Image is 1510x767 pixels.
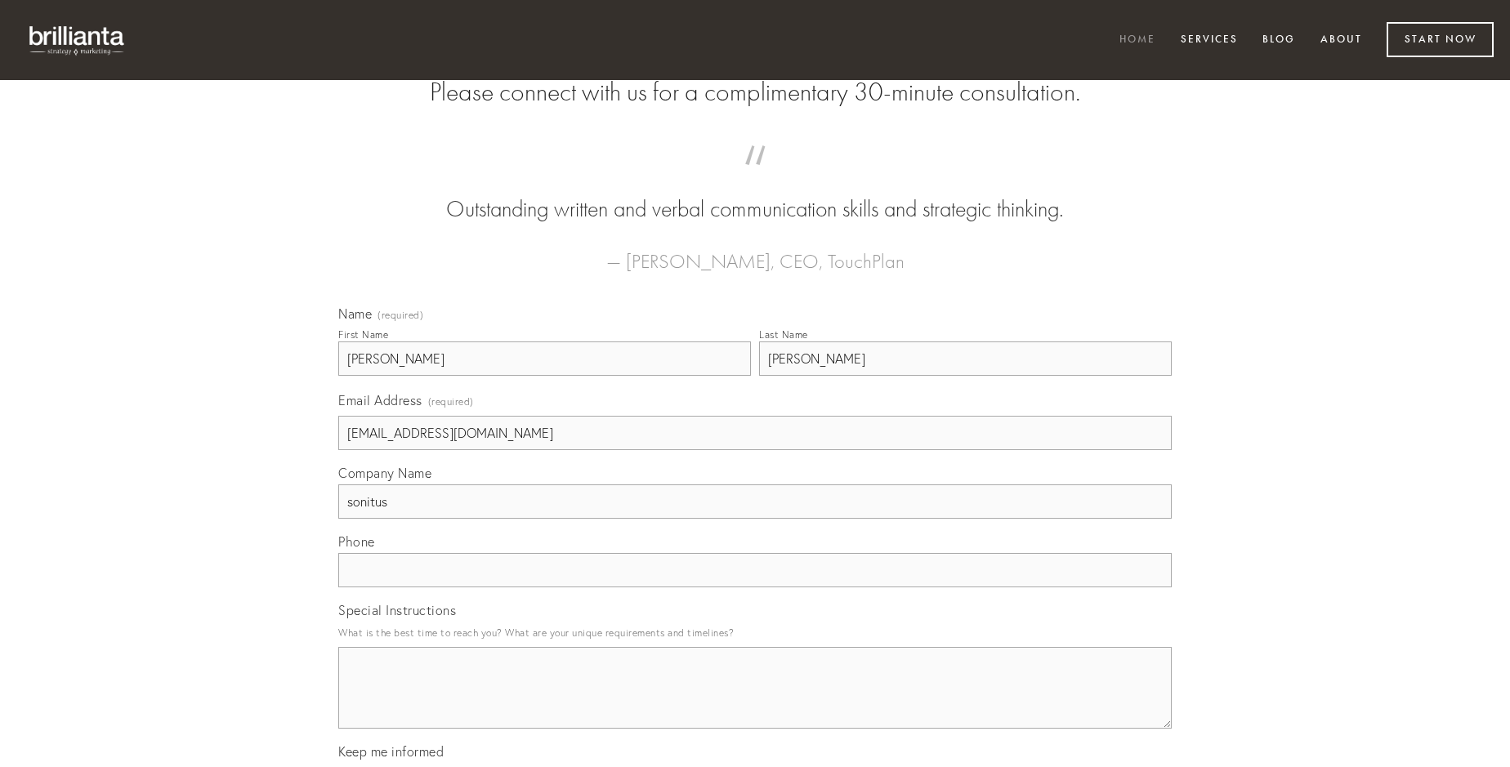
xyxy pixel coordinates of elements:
[338,533,375,550] span: Phone
[338,622,1172,644] p: What is the best time to reach you? What are your unique requirements and timelines?
[364,225,1146,278] figcaption: — [PERSON_NAME], CEO, TouchPlan
[338,743,444,760] span: Keep me informed
[364,162,1146,225] blockquote: Outstanding written and verbal communication skills and strategic thinking.
[1252,27,1306,54] a: Blog
[338,392,422,408] span: Email Address
[338,465,431,481] span: Company Name
[364,162,1146,194] span: “
[338,305,372,322] span: Name
[428,390,474,412] span: (required)
[1310,27,1373,54] a: About
[1109,27,1166,54] a: Home
[759,328,808,341] div: Last Name
[1387,22,1494,57] a: Start Now
[338,602,456,618] span: Special Instructions
[16,16,139,64] img: brillianta - research, strategy, marketing
[1170,27,1249,54] a: Services
[338,328,388,341] div: First Name
[338,77,1172,108] h2: Please connect with us for a complimentary 30-minute consultation.
[377,310,423,320] span: (required)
